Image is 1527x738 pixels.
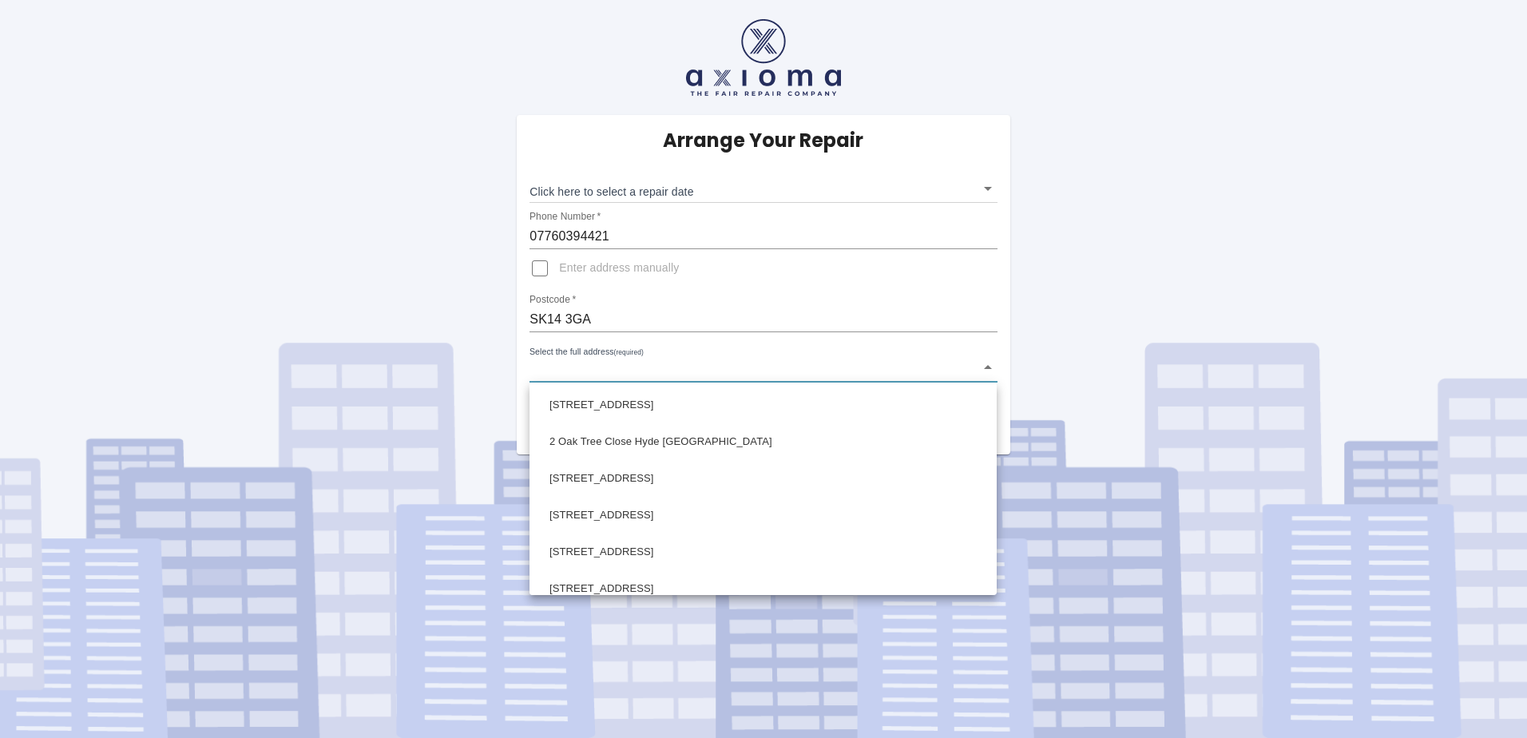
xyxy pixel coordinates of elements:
li: [STREET_ADDRESS] [533,570,993,607]
li: [STREET_ADDRESS] [533,497,993,534]
li: [STREET_ADDRESS] [533,387,993,423]
li: [STREET_ADDRESS] [533,460,993,497]
li: [STREET_ADDRESS] [533,534,993,570]
li: 2 Oak Tree Close Hyde [GEOGRAPHIC_DATA] [533,423,993,460]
